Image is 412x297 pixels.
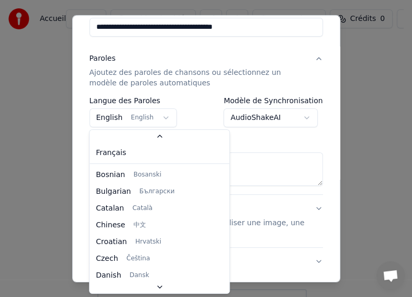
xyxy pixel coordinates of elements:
[139,188,174,196] span: Български
[129,271,149,280] span: Dansk
[133,221,146,229] span: 中文
[96,254,118,264] span: Czech
[96,203,124,214] span: Catalan
[96,220,125,230] span: Chinese
[96,170,125,180] span: Bosnian
[96,186,131,197] span: Bulgarian
[96,237,127,247] span: Croatian
[126,255,150,263] span: Čeština
[96,270,121,281] span: Danish
[96,148,126,158] span: Français
[133,171,161,179] span: Bosanski
[132,204,152,213] span: Català
[135,238,161,246] span: Hrvatski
